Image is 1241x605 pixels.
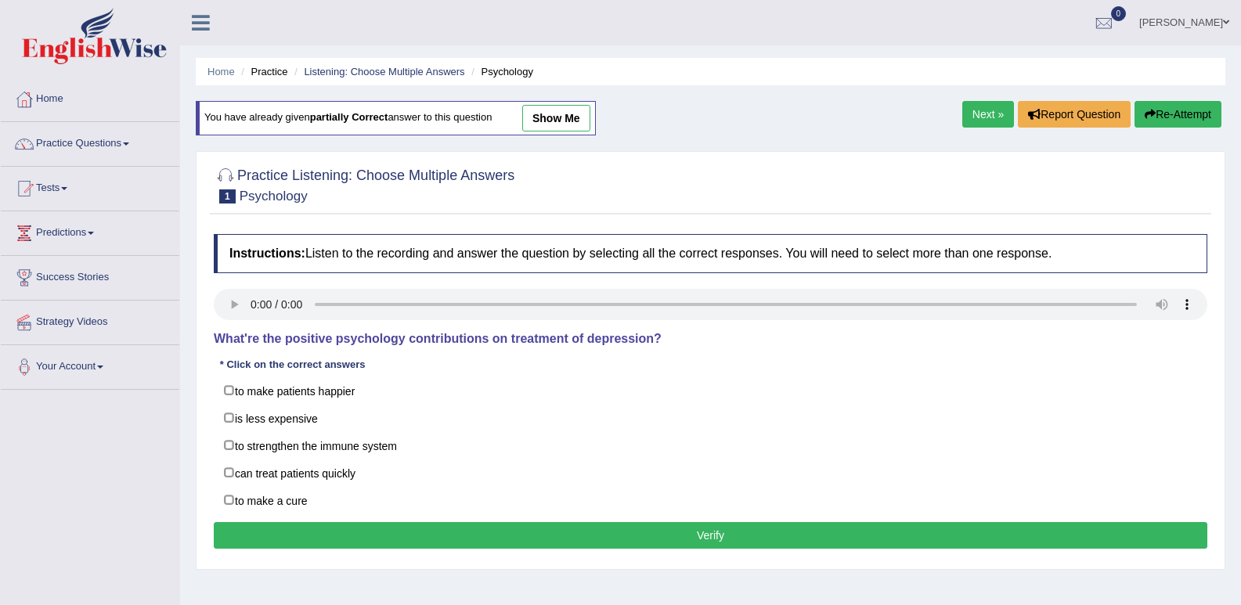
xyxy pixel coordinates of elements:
[1,77,179,117] a: Home
[467,64,533,79] li: Psychology
[207,66,235,77] a: Home
[1018,101,1131,128] button: Report Question
[1111,6,1127,21] span: 0
[214,459,1207,487] label: can treat patients quickly
[214,332,1207,346] h4: What're the positive psychology contributions on treatment of depression?
[240,189,308,203] small: Psychology
[214,376,1207,405] label: to make patients happier
[196,101,596,135] div: You have already given answer to this question
[1,211,179,250] a: Predictions
[962,101,1014,128] a: Next »
[310,112,388,124] b: partially correct
[304,66,464,77] a: Listening: Choose Multiple Answers
[214,486,1207,514] label: to make a cure
[1,256,179,295] a: Success Stories
[522,105,590,131] a: show me
[1,167,179,206] a: Tests
[214,431,1207,459] label: to strengthen the immune system
[1,301,179,340] a: Strategy Videos
[214,357,371,372] div: * Click on the correct answers
[237,64,287,79] li: Practice
[219,189,236,203] span: 1
[214,164,514,203] h2: Practice Listening: Choose Multiple Answers
[214,404,1207,432] label: is less expensive
[1,122,179,161] a: Practice Questions
[1,345,179,384] a: Your Account
[1135,101,1221,128] button: Re-Attempt
[214,522,1207,549] button: Verify
[229,247,305,260] b: Instructions:
[214,234,1207,273] h4: Listen to the recording and answer the question by selecting all the correct responses. You will ...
